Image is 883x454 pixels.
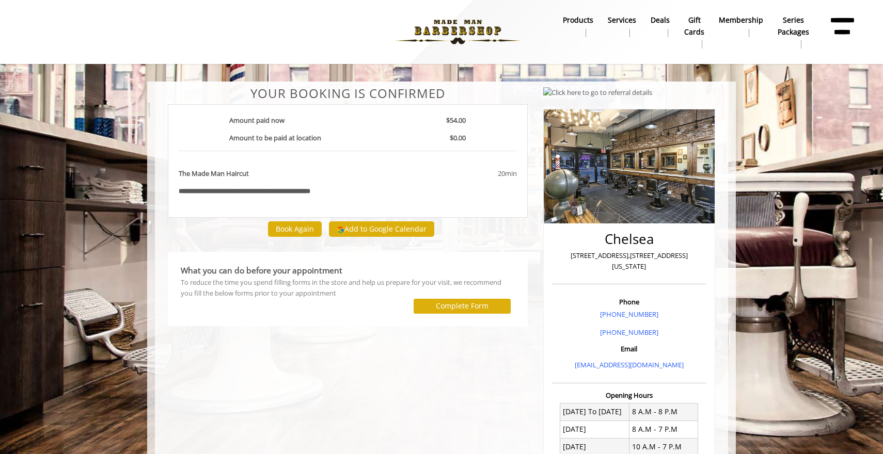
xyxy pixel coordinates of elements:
a: [PHONE_NUMBER] [600,328,658,337]
center: Your Booking is confirmed [168,87,528,100]
div: 20min [414,168,516,179]
a: Gift cardsgift cards [677,13,712,51]
td: 8 A.M - 8 P.M [629,403,698,420]
a: [EMAIL_ADDRESS][DOMAIN_NAME] [575,360,684,369]
b: Services [608,14,636,26]
b: Amount to be paid at location [229,133,321,142]
td: [DATE] To [DATE] [560,403,629,420]
h3: Phone [555,298,703,305]
img: Click here to go to referral details [543,87,652,98]
a: DealsDeals [643,13,677,40]
b: What you can do before your appointment [181,265,342,276]
a: MembershipMembership [712,13,770,40]
p: [STREET_ADDRESS],[STREET_ADDRESS][US_STATE] [555,250,703,272]
img: Made Man Barbershop logo [387,4,529,60]
b: Membership [719,14,763,26]
a: [PHONE_NUMBER] [600,310,658,319]
b: $54.00 [446,116,466,125]
b: Amount paid now [229,116,285,125]
b: Series packages [778,14,809,38]
td: 8 A.M - 7 P.M [629,420,698,438]
h3: Email [555,345,703,352]
h2: Chelsea [555,232,703,247]
td: [DATE] [560,420,629,438]
a: Productsproducts [556,13,601,40]
b: Deals [651,14,670,26]
h3: Opening Hours [552,392,706,399]
button: Book Again [268,221,322,236]
a: ServicesServices [601,13,643,40]
b: The Made Man Haircut [179,168,249,179]
button: Complete Form [414,299,511,314]
b: products [563,14,593,26]
b: gift cards [684,14,704,38]
a: Series packagesSeries packages [770,13,816,51]
div: To reduce the time you spend filling forms in the store and help us prepare for your visit, we re... [181,277,515,299]
b: $0.00 [450,133,466,142]
label: Complete Form [436,302,488,310]
button: Add to Google Calendar [329,221,434,237]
